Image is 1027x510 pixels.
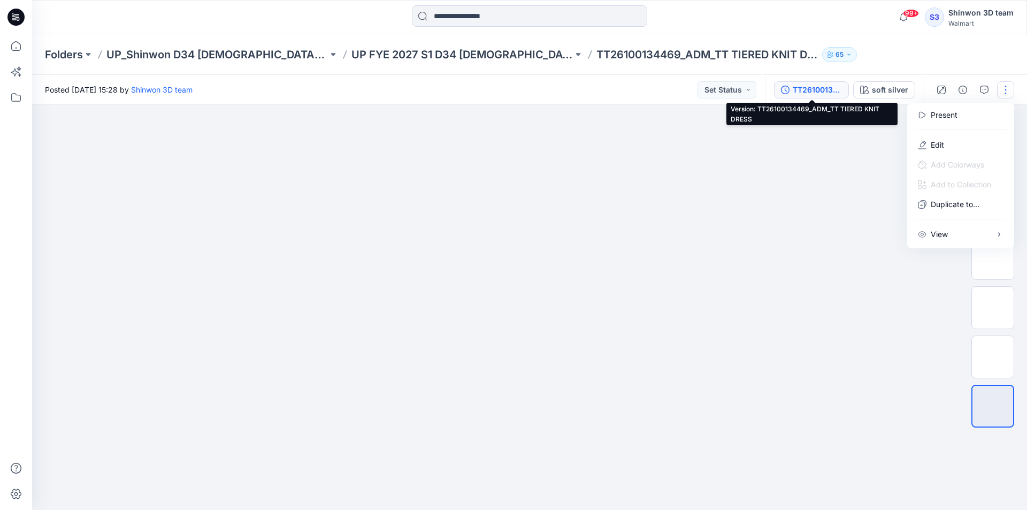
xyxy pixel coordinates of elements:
[853,81,915,98] button: soft silver
[45,84,193,95] span: Posted [DATE] 15:28 by
[925,7,944,27] div: S3
[596,47,818,62] p: TT26100134469_ADM_TT TIERED KNIT DRESS
[106,47,328,62] a: UP_Shinwon D34 [DEMOGRAPHIC_DATA] Dresses
[931,199,979,210] p: Duplicate to...
[836,49,844,60] p: 65
[903,9,919,18] span: 99+
[774,81,849,98] button: TT26100134469_ADM_TT TIERED KNIT DRESS
[45,47,83,62] a: Folders
[931,139,944,150] a: Edit
[931,109,957,120] a: Present
[131,85,193,94] a: Shinwon 3D team
[822,47,857,62] button: 65
[948,6,1014,19] div: Shinwon 3D team
[351,47,573,62] a: UP FYE 2027 S1 D34 [DEMOGRAPHIC_DATA] Dresses
[948,19,1014,27] div: Walmart
[954,81,971,98] button: Details
[872,84,908,96] div: soft silver
[931,229,948,240] p: View
[793,84,842,96] div: TT26100134469_ADM_TT TIERED KNIT DRESS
